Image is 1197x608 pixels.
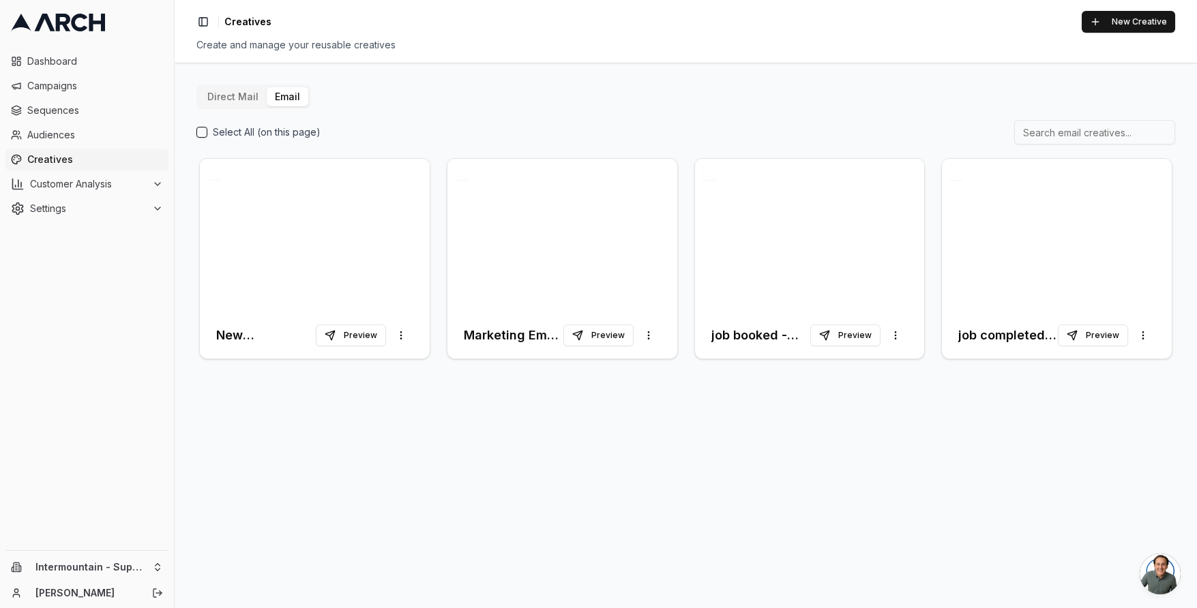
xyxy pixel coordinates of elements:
[267,87,308,106] button: Email
[27,104,163,117] span: Sequences
[148,583,167,603] button: Log out
[5,50,168,72] a: Dashboard
[213,125,321,139] label: Select All (on this page)
[5,173,168,195] button: Customer Analysis
[27,128,163,142] span: Audiences
[5,149,168,170] a: Creatives
[5,75,168,97] a: Campaigns
[711,326,811,345] h3: job booked - thank you
[27,153,163,166] span: Creatives
[1082,11,1175,33] button: New Creative
[1140,553,1181,594] div: Open chat
[958,326,1058,345] h3: job completed - thank you
[5,556,168,578] button: Intermountain - Superior Water & Air
[35,586,137,600] a: [PERSON_NAME]
[316,324,386,346] button: Preview
[224,15,271,29] nav: breadcrumb
[27,79,163,93] span: Campaigns
[810,324,881,346] button: Preview
[27,55,163,68] span: Dashboard
[30,177,147,191] span: Customer Analysis
[563,324,634,346] button: Preview
[216,326,316,345] h3: New Membership
[1058,324,1128,346] button: Preview
[464,326,563,345] h3: Marketing Email 1.0
[199,87,267,106] button: Direct Mail
[5,100,168,121] a: Sequences
[5,124,168,146] a: Audiences
[224,15,271,29] span: Creatives
[196,38,1175,52] div: Create and manage your reusable creatives
[5,198,168,219] button: Settings
[35,561,147,573] span: Intermountain - Superior Water & Air
[1014,120,1175,145] input: Search email creatives...
[30,202,147,215] span: Settings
